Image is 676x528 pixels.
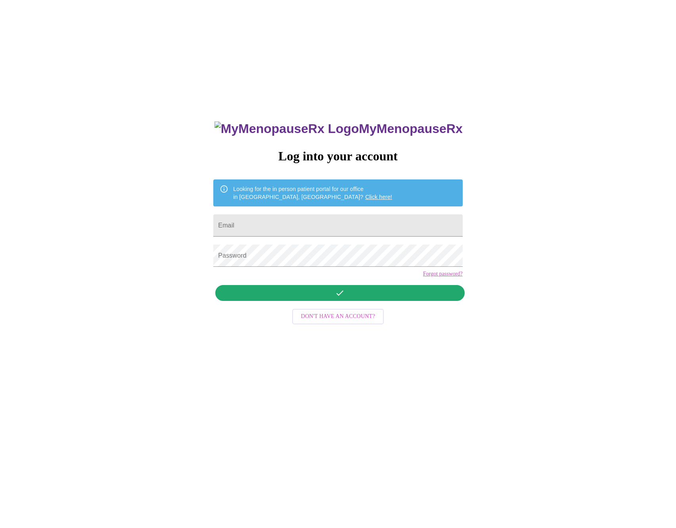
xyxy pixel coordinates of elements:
h3: Log into your account [213,149,462,164]
h3: MyMenopauseRx [214,121,463,136]
img: MyMenopauseRx Logo [214,121,359,136]
button: Don't have an account? [292,309,384,324]
a: Don't have an account? [290,312,386,319]
span: Don't have an account? [301,312,375,322]
a: Forgot password? [423,271,463,277]
div: Looking for the in person patient portal for our office in [GEOGRAPHIC_DATA], [GEOGRAPHIC_DATA]? [233,182,392,204]
a: Click here! [365,194,392,200]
